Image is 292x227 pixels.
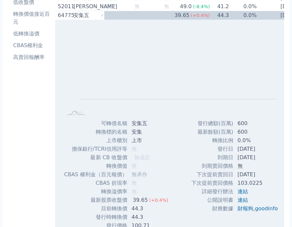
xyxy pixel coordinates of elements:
[191,153,234,162] td: 到期日
[64,145,127,153] td: 擔保銀行/TCRI信用評等
[64,170,127,179] td: CBAS 權利金（百元報價）
[64,196,127,204] td: 最新股票收盤價
[191,187,234,196] td: 詳細發行辦法
[238,205,253,212] a: 財報狗
[234,179,283,187] td: 103.0225
[10,53,52,61] li: 高賣回報酬率
[193,4,210,9] span: (-8.4%)
[64,179,127,187] td: CBAS 折現率
[234,162,283,170] td: 無
[191,170,234,179] td: 下次提前賣回日
[164,3,169,9] span: 無
[234,136,283,145] td: 0.0%
[135,3,140,9] span: 無
[191,119,234,128] td: 發行總額(百萬)
[132,180,137,186] span: 無
[255,205,278,212] a: goodinfo
[58,3,72,10] div: 52011
[64,162,127,170] td: 轉換價值
[134,154,150,161] span: 無成交
[58,11,72,19] div: 64775
[74,29,276,108] g: Chart
[64,128,127,136] td: 轉換標的名稱
[128,119,174,128] td: 安集五
[100,12,116,18] span: 無成交
[10,9,52,27] a: 轉換價值接近百元
[132,188,137,195] span: 無
[191,196,234,204] td: 公開說明書
[10,10,52,26] li: 轉換價值接近百元
[128,136,174,145] td: 上市
[64,136,127,145] td: 上市櫃別
[64,204,127,213] td: 目前轉換價
[135,12,140,18] span: 無
[191,145,234,153] td: 發行日
[10,42,52,49] li: CBAS權利金
[149,198,168,203] span: (+0.4%)
[191,128,234,136] td: 最新餘額(百萬)
[128,213,174,221] td: 44.3
[234,119,283,128] td: 600
[132,146,137,152] span: 無
[191,13,210,18] span: (+0.4%)
[10,52,52,63] a: 高賣回報酬率
[234,128,283,136] td: 600
[10,30,52,38] li: 低轉換溢價
[132,196,149,204] div: 39.65
[64,153,127,162] td: 最新 CB 收盤價
[210,11,229,20] td: 44.3
[238,197,248,203] a: 連結
[191,136,234,145] td: 轉換比例
[178,3,193,10] div: 49.0
[128,204,174,213] td: 44.3
[64,213,127,221] td: 發行時轉換價
[64,119,127,128] td: 可轉債名稱
[234,170,283,179] td: [DATE]
[238,188,248,195] a: 連結
[132,171,147,178] span: 無承作
[191,162,234,170] td: 到期賣回價格
[128,128,174,136] td: 安集
[210,2,229,11] td: 41.2
[229,11,257,20] td: 0.0%
[234,204,283,213] td: ,
[64,187,127,196] td: 轉換溢價率
[191,204,234,213] td: 財務數據
[234,153,283,162] td: [DATE]
[73,3,102,10] div: [PERSON_NAME]
[132,163,137,169] span: 無
[164,12,169,18] span: 無
[173,11,191,19] div: 39.65
[73,11,102,19] div: 安集五
[191,179,234,187] td: 下次提前賣回價格
[10,40,52,51] a: CBAS權利金
[234,145,283,153] td: [DATE]
[10,28,52,39] a: 低轉換溢價
[229,2,257,11] td: 0.0%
